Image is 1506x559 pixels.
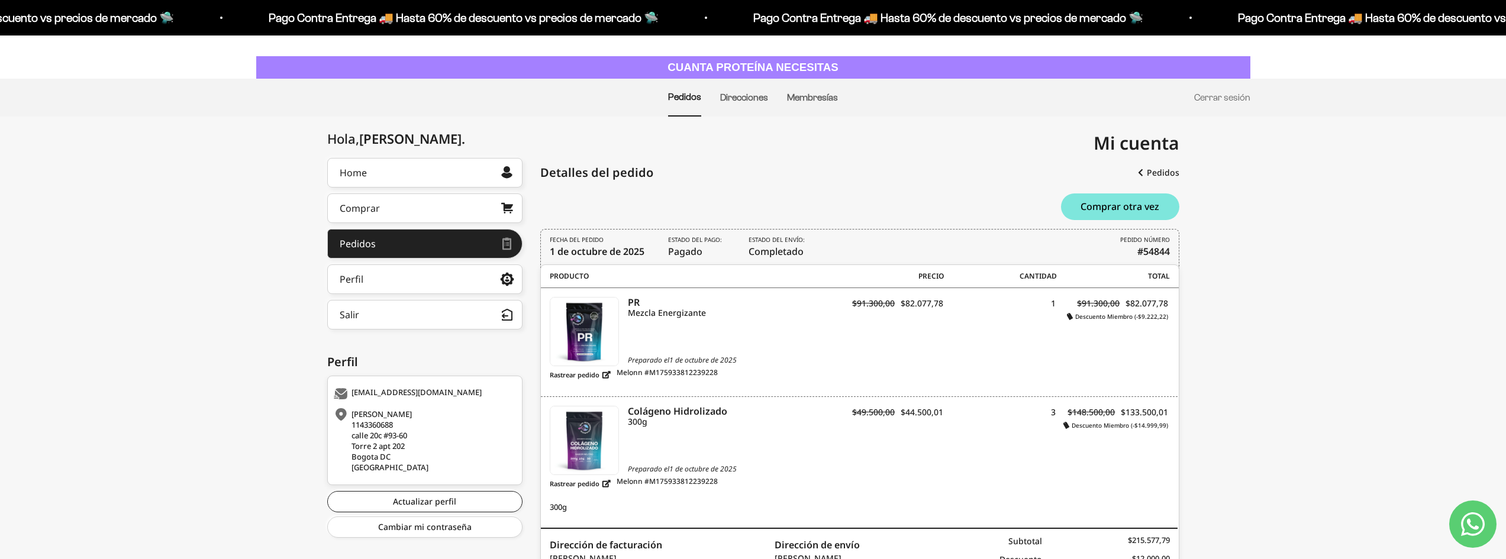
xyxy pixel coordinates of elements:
i: Estado del envío: [749,235,805,244]
div: Hola, [327,131,465,146]
span: Melonn #M175933812239228 [617,367,718,382]
a: Colágeno Hidrolizado - 300g [550,406,619,475]
a: Direcciones [720,92,768,102]
i: FECHA DEL PEDIDO [550,235,604,244]
s: $91.300,00 [852,298,895,309]
button: Salir [327,300,523,329]
div: Home [340,168,367,177]
span: [PERSON_NAME] [359,130,465,147]
span: $82.077,78 [901,298,943,309]
a: Pedidos [327,229,523,259]
a: Home [327,158,523,188]
time: 1 de octubre de 2025 [669,355,737,365]
s: $91.300,00 [1077,298,1120,309]
button: Comprar otra vez [1061,193,1179,220]
img: Colágeno Hidrolizado - 300g [550,406,618,474]
a: Perfil [327,264,523,294]
a: Comprar [327,193,523,223]
span: Preparado el [550,355,831,366]
span: Total [1057,271,1170,282]
i: PEDIDO NÚMERO [1120,235,1170,244]
b: #54844 [1137,244,1170,259]
span: $82.077,78 [1126,298,1168,309]
div: Subtotal [914,535,1042,547]
span: Producto [550,271,831,282]
img: PR - Mezcla Energizante [550,298,618,366]
div: Salir [340,310,359,319]
span: Precio [831,271,944,282]
i: 300g [628,416,830,427]
div: 3 [943,406,1056,429]
span: Mi cuenta [1094,131,1179,155]
i: PR [628,297,830,308]
i: Estado del pago: [668,235,722,244]
span: Cantidad [944,271,1057,282]
strong: Dirección de envío [775,538,860,551]
a: Membresías [787,92,838,102]
span: Melonn #M175933812239228 [617,476,718,491]
a: Pedidos [1138,162,1179,183]
a: Colágeno Hidrolizado 300g [628,406,830,427]
span: $133.500,01 [1121,406,1168,418]
a: Rastrear pedido [550,476,611,491]
span: Preparado el [550,464,831,474]
a: PR - Mezcla Energizante [550,297,619,366]
span: Pagado [668,235,725,259]
div: Pedidos [340,239,376,248]
a: Cambiar mi contraseña [327,516,523,538]
span: 300g [550,502,831,513]
div: 1 [943,297,1056,321]
a: CUANTA PROTEÍNA NECESITAS [256,56,1250,79]
span: Comprar otra vez [1081,202,1159,211]
div: Comprar [340,203,380,213]
i: Colágeno Hidrolizado [628,406,830,416]
div: [PERSON_NAME] 1143360688 calle 20c #93-60 Torre 2 apt 202 Bogota DC [GEOGRAPHIC_DATA] [334,409,513,473]
p: Pago Contra Entrega 🚚 Hasta 60% de descuento vs precios de mercado 🛸 [753,8,1143,27]
time: 1 de octubre de 2025 [550,245,644,258]
span: . [462,130,465,147]
i: Mezcla Energizante [628,308,830,318]
div: [EMAIL_ADDRESS][DOMAIN_NAME] [334,388,513,400]
a: Pedidos [668,92,701,102]
div: Detalles del pedido [540,164,653,182]
a: Cerrar sesión [1194,92,1250,102]
time: 1 de octubre de 2025 [669,464,737,474]
p: Pago Contra Entrega 🚚 Hasta 60% de descuento vs precios de mercado 🛸 [269,8,659,27]
i: Descuento Miembro (-$9.222,22) [1067,312,1168,321]
strong: CUANTA PROTEÍNA NECESITAS [667,61,839,73]
div: Perfil [340,274,363,284]
span: Completado [749,235,808,259]
s: $148.500,00 [1068,406,1115,418]
a: Rastrear pedido [550,367,611,382]
strong: Dirección de facturación [550,538,662,551]
span: $44.500,01 [901,406,943,418]
s: $49.500,00 [852,406,895,418]
a: Actualizar perfil [327,491,523,512]
i: Descuento Miembro (-$14.999,99) [1063,421,1168,429]
div: $215.577,79 [1042,535,1170,547]
a: PR Mezcla Energizante [628,297,830,318]
div: Perfil [327,353,523,371]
